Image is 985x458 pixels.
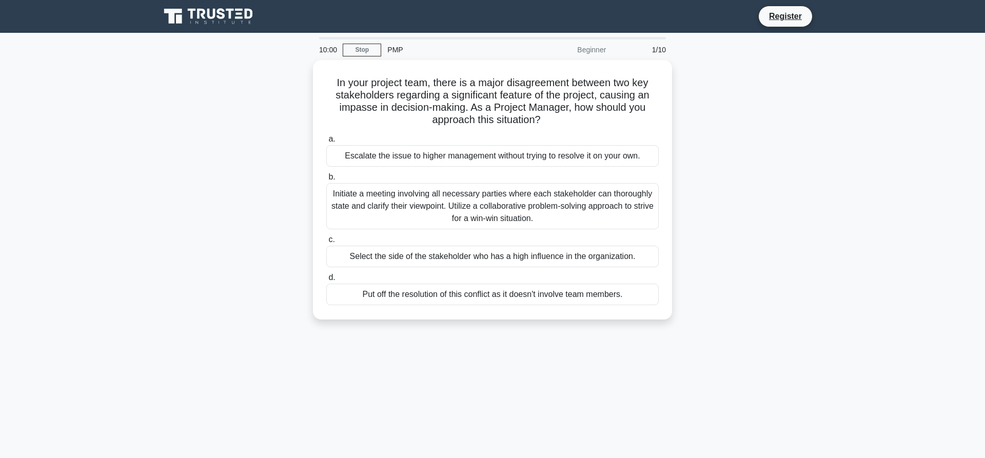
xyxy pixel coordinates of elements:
div: 1/10 [612,39,672,60]
a: Stop [343,44,381,56]
div: Initiate a meeting involving all necessary parties where each stakeholder can thoroughly state an... [326,183,659,229]
span: b. [328,172,335,181]
span: a. [328,134,335,143]
a: Register [763,10,808,23]
div: Escalate the issue to higher management without trying to resolve it on your own. [326,145,659,167]
div: Select the side of the stakeholder who has a high influence in the organization. [326,246,659,267]
span: d. [328,273,335,282]
span: c. [328,235,334,244]
div: Put off the resolution of this conflict as it doesn't involve team members. [326,284,659,305]
div: 10:00 [313,39,343,60]
div: PMP [381,39,522,60]
h5: In your project team, there is a major disagreement between two key stakeholders regarding a sign... [325,76,660,127]
div: Beginner [522,39,612,60]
